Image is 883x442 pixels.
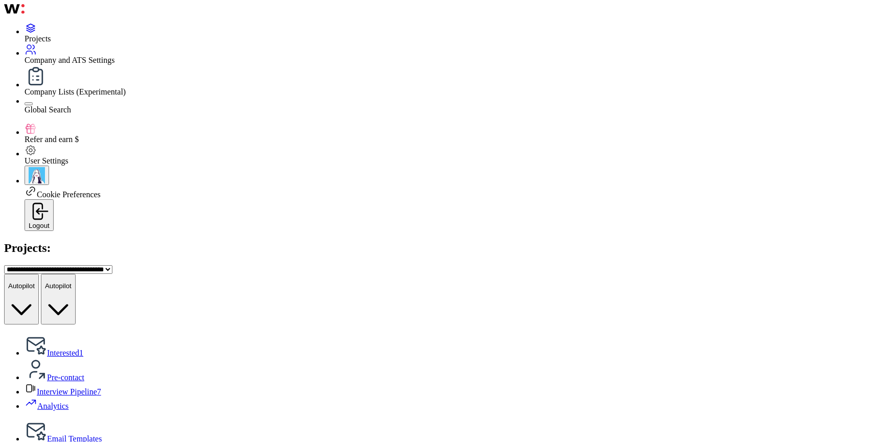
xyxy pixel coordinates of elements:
p: Autopilot [45,282,72,290]
a: Projects [25,27,37,36]
a: Interested1 [25,348,83,357]
a: Cookie Preferences [25,190,101,199]
p: Autopilot [8,282,35,290]
a: Interview Pipeline7 [25,387,101,396]
button: Logout [25,199,54,231]
img: 17519023-medium_jpg [29,167,45,183]
img: wellfound-shorthand-0d5821cbd27db2630d0214b213865d53afaa358527fdda9d0ea32b1df1b89c2c.svg [4,4,25,14]
div: User Settings [25,156,879,166]
div: Global Search [25,105,879,114]
span: 7 [97,387,101,396]
a: Company and ATS Settings [25,49,37,57]
span: 1 [79,348,83,357]
a: Analytics [25,402,68,410]
div: Company and ATS Settings [25,56,879,65]
div: Company Lists (Experimental) [25,87,879,97]
a: Pre-contact [25,373,84,382]
button: Autopilot [4,274,39,325]
button: Autopilot [41,274,76,325]
h2: Projects: [4,241,879,255]
div: Refer and earn $ [25,135,879,144]
button: Open dropdown [25,166,49,185]
a: Company Lists [25,80,47,89]
div: Projects [25,34,879,43]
